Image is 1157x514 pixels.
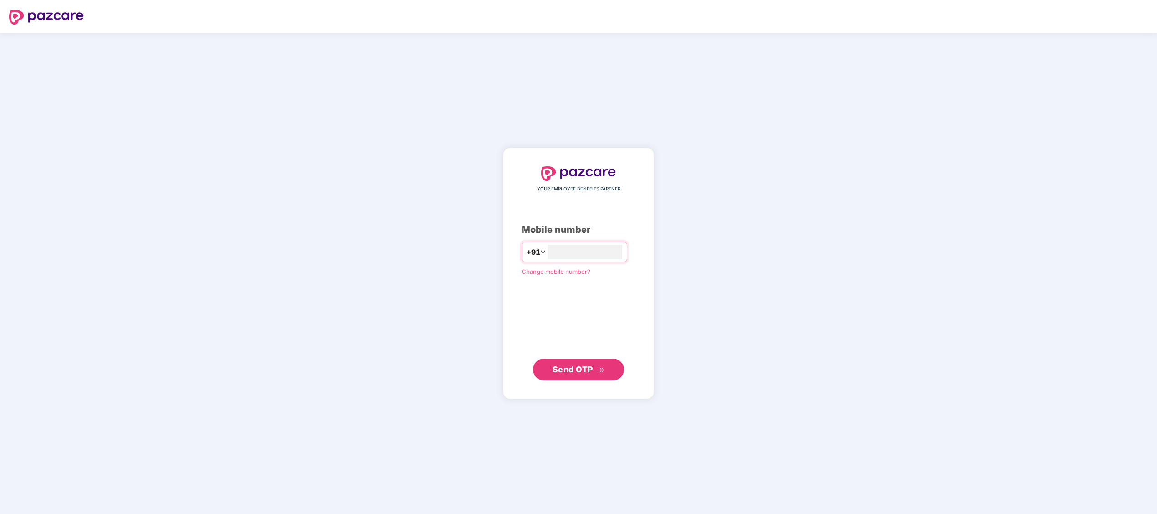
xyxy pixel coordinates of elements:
span: Send OTP [553,365,593,374]
span: YOUR EMPLOYEE BENEFITS PARTNER [537,185,620,193]
span: double-right [599,367,605,373]
button: Send OTPdouble-right [533,359,624,380]
img: logo [541,166,616,181]
a: Change mobile number? [522,268,590,275]
div: Mobile number [522,223,635,237]
span: down [540,249,546,255]
span: +91 [527,247,540,258]
img: logo [9,10,84,25]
